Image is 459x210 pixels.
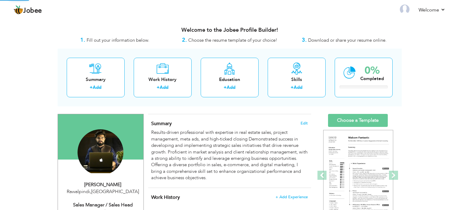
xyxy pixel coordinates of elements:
span: + Add Experience [276,195,308,199]
a: Welcome [419,6,445,14]
div: [PERSON_NAME] [62,181,143,188]
a: Add [227,84,235,90]
div: Completed [360,76,384,82]
span: Summary [151,120,172,127]
label: + [291,84,294,91]
div: Rawalpindi [GEOGRAPHIC_DATA] [62,188,143,195]
span: Fill out your information below. [87,37,149,43]
img: Abdullah Nadeem [78,129,123,175]
div: 0% [360,66,384,76]
a: Add [160,84,168,90]
div: Results-driven professional with expertise in real estate sales, project management, meta ads, an... [151,129,308,181]
span: , [90,188,91,195]
label: + [157,84,160,91]
img: Profile Img [400,5,410,14]
a: Jobee [14,5,42,15]
h3: Welcome to the Jobee Profile Builder! [58,27,402,33]
span: Edit [301,121,308,125]
div: Sales Manager / Sales Head [62,202,143,208]
label: + [90,84,93,91]
h4: This helps to show the companies you have worked for. [151,194,308,200]
div: Summary [72,76,120,83]
div: Skills [273,76,321,83]
label: + [224,84,227,91]
a: Add [294,84,302,90]
div: Work History [139,76,187,83]
div: Education [206,76,254,83]
a: Choose a Template [328,114,388,127]
span: Choose the resume template of your choice! [188,37,277,43]
span: Jobee [23,8,42,14]
span: Download or share your resume online. [308,37,387,43]
strong: 1. [80,36,85,44]
a: Add [93,84,101,90]
span: Work History [151,194,180,201]
strong: 2. [182,36,187,44]
strong: 3. [302,36,307,44]
img: jobee.io [14,5,23,15]
h4: Adding a summary is a quick and easy way to highlight your experience and interests. [151,121,308,127]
